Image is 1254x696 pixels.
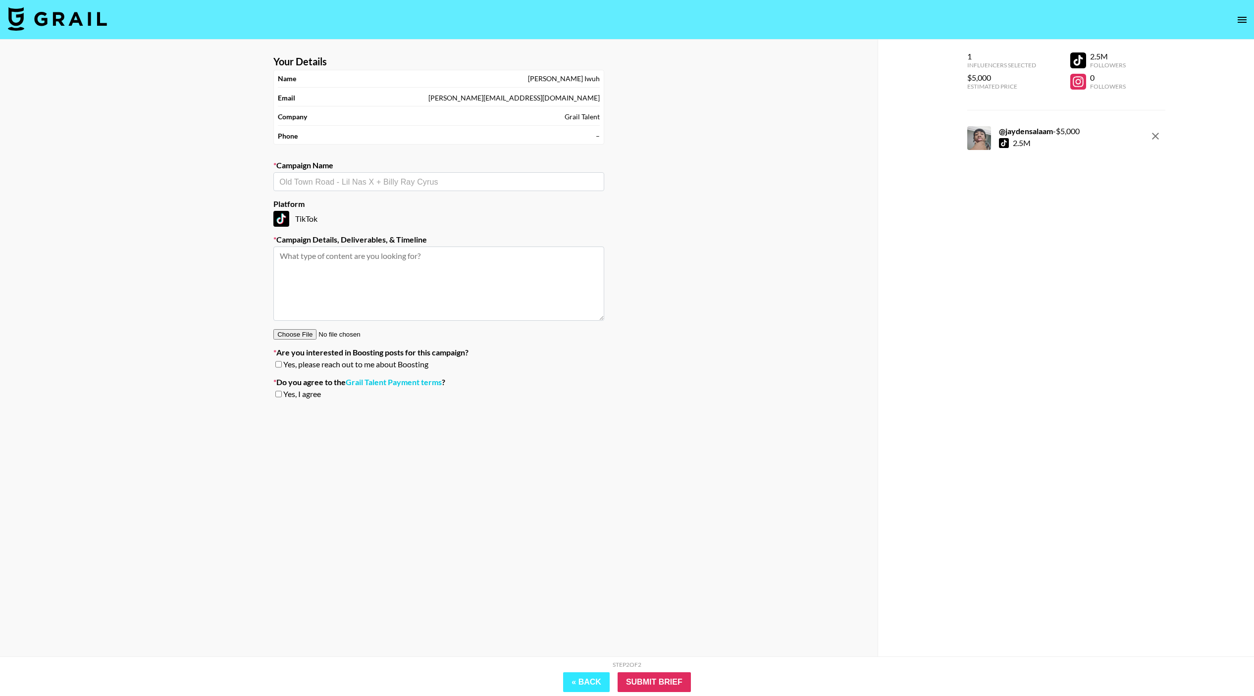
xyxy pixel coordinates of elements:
div: [PERSON_NAME] Iwuh [528,74,600,83]
div: Grail Talent [565,112,600,121]
label: Campaign Name [273,160,604,170]
strong: Name [278,74,296,83]
button: open drawer [1232,10,1252,30]
span: Yes, please reach out to me about Boosting [283,359,428,369]
input: Old Town Road - Lil Nas X + Billy Ray Cyrus [279,176,598,188]
span: Yes, I agree [283,389,321,399]
strong: Email [278,94,295,102]
button: « Back [563,672,610,692]
a: Grail Talent Payment terms [346,377,442,387]
div: Estimated Price [967,83,1036,90]
div: Step 2 of 2 [613,661,641,668]
div: 1 [967,51,1036,61]
input: Submit Brief [618,672,691,692]
label: Platform [273,199,604,209]
label: Campaign Details, Deliverables, & Timeline [273,235,604,245]
iframe: Drift Widget Chat Controller [1204,646,1242,684]
strong: @ jaydensalaam [999,126,1053,136]
label: Do you agree to the ? [273,377,604,387]
div: $5,000 [967,73,1036,83]
label: Are you interested in Boosting posts for this campaign? [273,348,604,357]
div: 0 [1090,73,1126,83]
div: 2.5M [1013,138,1031,148]
strong: Your Details [273,55,327,68]
strong: Company [278,112,307,121]
button: remove [1146,126,1165,146]
div: Followers [1090,61,1126,69]
img: TikTok [273,211,289,227]
div: – [596,132,600,141]
div: Influencers Selected [967,61,1036,69]
div: Followers [1090,83,1126,90]
div: - $ 5,000 [999,126,1080,136]
div: 2.5M [1090,51,1126,61]
div: TikTok [273,211,604,227]
div: [PERSON_NAME][EMAIL_ADDRESS][DOMAIN_NAME] [428,94,600,102]
strong: Phone [278,132,298,141]
img: Grail Talent [8,7,107,31]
